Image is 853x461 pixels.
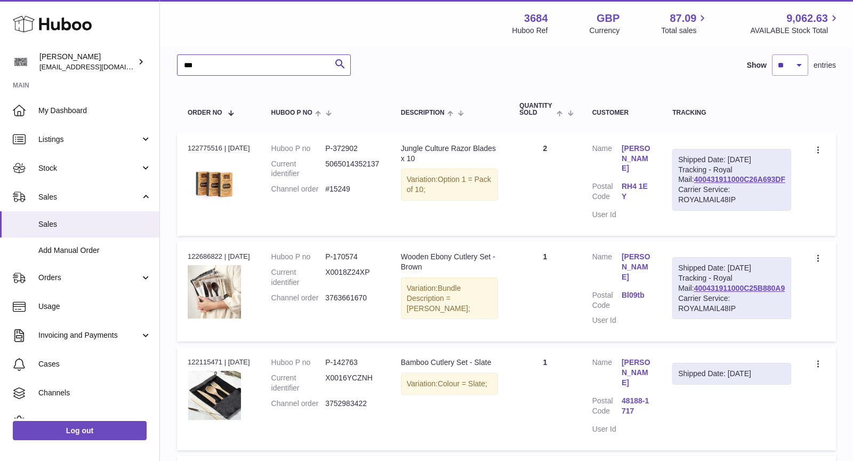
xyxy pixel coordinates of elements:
[401,357,498,368] div: Bamboo Cutlery Set - Slate
[592,357,622,391] dt: Name
[622,396,651,416] a: 48188-1717
[509,133,581,236] td: 2
[407,175,491,194] span: Option 1 = Pack of 10;
[678,263,785,273] div: Shipped Date: [DATE]
[407,284,470,313] span: Bundle Description = [PERSON_NAME];
[325,357,380,368] dd: P-142763
[188,357,250,367] div: 122115471 | [DATE]
[678,369,785,379] div: Shipped Date: [DATE]
[524,11,548,26] strong: 3684
[401,169,498,201] div: Variation:
[592,290,622,311] dt: Postal Code
[271,399,326,409] dt: Channel order
[38,330,140,340] span: Invoicing and Payments
[271,159,326,179] dt: Current identifier
[750,26,840,36] span: AVAILABLE Stock Total
[38,417,151,427] span: Settings
[438,379,487,388] span: Colour = Slate;
[590,26,620,36] div: Currency
[325,159,380,179] dd: 5065014352137
[672,149,791,211] div: Tracking - Royal Mail:
[188,109,222,116] span: Order No
[13,421,147,440] a: Log out
[188,144,250,153] div: 122775516 | [DATE]
[672,257,791,319] div: Tracking - Royal Mail:
[786,11,828,26] span: 9,062.63
[38,192,140,202] span: Sales
[271,144,326,154] dt: Huboo P no
[401,277,498,320] div: Variation:
[597,11,619,26] strong: GBP
[814,60,836,70] span: entries
[38,359,151,369] span: Cases
[678,185,785,205] div: Carrier Service: ROYALMAIL48IP
[670,11,696,26] span: 87.09
[401,373,498,395] div: Variation:
[271,267,326,288] dt: Current identifier
[592,144,622,177] dt: Name
[592,424,622,434] dt: User Id
[512,26,548,36] div: Huboo Ref
[592,109,651,116] div: Customer
[325,184,380,194] dd: #15249
[747,60,767,70] label: Show
[401,109,445,116] span: Description
[325,293,380,303] dd: 3763661670
[39,62,157,71] span: [EMAIL_ADDRESS][DOMAIN_NAME]
[622,357,651,388] a: [PERSON_NAME]
[592,315,622,325] dt: User Id
[188,371,241,420] img: 36841753445411.png
[271,357,326,368] dt: Huboo P no
[188,265,241,319] img: $_57.JPG
[38,245,151,256] span: Add Manual Order
[592,252,622,285] dt: Name
[188,156,241,210] img: 36841753442039.jpg
[678,293,785,314] div: Carrier Service: ROYALMAIL48IP
[38,134,140,145] span: Listings
[325,252,380,262] dd: P-170574
[592,181,622,204] dt: Postal Code
[271,373,326,393] dt: Current identifier
[592,396,622,419] dt: Postal Code
[401,144,498,164] div: Jungle Culture Razor Blades x 10
[661,26,709,36] span: Total sales
[38,219,151,229] span: Sales
[622,252,651,282] a: [PERSON_NAME]
[519,102,554,116] span: Quantity Sold
[38,301,151,312] span: Usage
[661,11,709,36] a: 87.09 Total sales
[271,109,312,116] span: Huboo P no
[694,284,785,292] a: 400431911000C25B880A9
[325,399,380,409] dd: 3752983422
[13,54,29,70] img: theinternationalventure@gmail.com
[509,241,581,341] td: 1
[678,155,785,165] div: Shipped Date: [DATE]
[401,252,498,272] div: Wooden Ebony Cutlery Set - Brown
[271,252,326,262] dt: Huboo P no
[271,184,326,194] dt: Channel order
[750,11,840,36] a: 9,062.63 AVAILABLE Stock Total
[38,388,151,398] span: Channels
[622,290,651,300] a: Bl09tb
[592,210,622,220] dt: User Id
[622,181,651,202] a: RH4 1EY
[325,373,380,393] dd: X0016YCZNH
[38,163,140,173] span: Stock
[38,106,151,116] span: My Dashboard
[509,347,581,450] td: 1
[325,144,380,154] dd: P-372902
[38,273,140,283] span: Orders
[39,52,135,72] div: [PERSON_NAME]
[672,109,791,116] div: Tracking
[622,144,651,174] a: [PERSON_NAME]
[188,252,250,261] div: 122686822 | [DATE]
[325,267,380,288] dd: X0018Z24XP
[694,175,785,184] a: 400431911000C26A693DF
[271,293,326,303] dt: Channel order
